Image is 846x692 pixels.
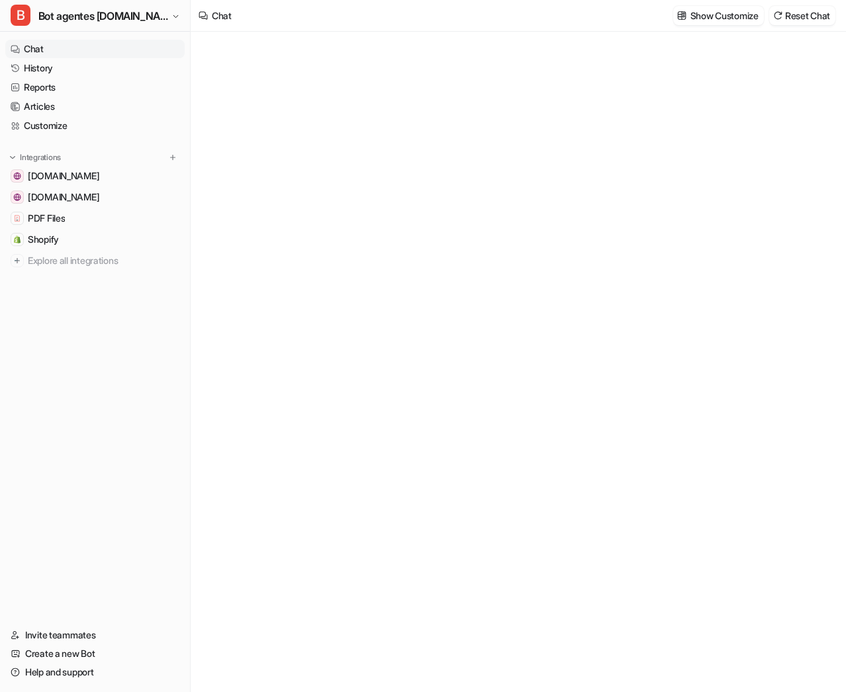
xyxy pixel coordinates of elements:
[690,9,759,22] p: Show Customize
[5,626,185,644] a: Invite teammates
[13,214,21,222] img: PDF Files
[28,212,65,225] span: PDF Files
[20,152,61,163] p: Integrations
[5,59,185,77] a: History
[28,233,59,246] span: Shopify
[8,153,17,162] img: expand menu
[5,151,65,164] button: Integrations
[5,97,185,116] a: Articles
[28,250,179,271] span: Explore all integrations
[5,167,185,185] a: www.lioninox.com[DOMAIN_NAME]
[13,193,21,201] img: handwashbasin.com
[769,6,835,25] button: Reset Chat
[11,5,30,26] span: B
[38,7,168,25] span: Bot agentes [DOMAIN_NAME]
[5,230,185,249] a: ShopifyShopify
[5,663,185,681] a: Help and support
[5,644,185,663] a: Create a new Bot
[5,251,185,270] a: Explore all integrations
[5,188,185,206] a: handwashbasin.com[DOMAIN_NAME]
[28,169,99,183] span: [DOMAIN_NAME]
[11,254,24,267] img: explore all integrations
[28,191,99,204] span: [DOMAIN_NAME]
[13,172,21,180] img: www.lioninox.com
[5,78,185,97] a: Reports
[5,40,185,58] a: Chat
[13,236,21,243] img: Shopify
[677,11,686,21] img: customize
[5,209,185,228] a: PDF FilesPDF Files
[168,153,177,162] img: menu_add.svg
[5,116,185,135] a: Customize
[673,6,764,25] button: Show Customize
[773,11,782,21] img: reset
[212,9,232,22] div: Chat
